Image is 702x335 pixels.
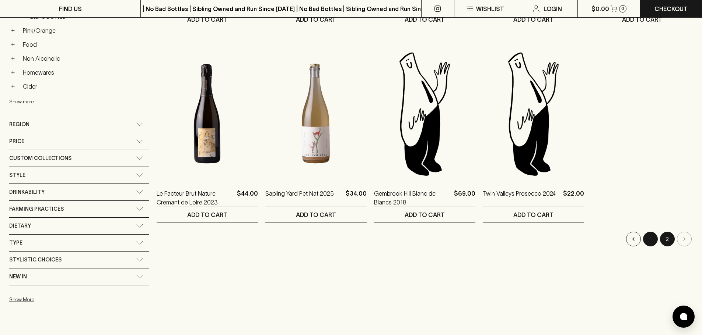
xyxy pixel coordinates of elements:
div: Style [9,167,149,183]
p: 0 [621,7,624,11]
button: Go to page 1 [643,232,658,246]
p: ADD TO CART [513,210,553,219]
p: $44.00 [237,189,258,207]
button: ADD TO CART [483,207,584,222]
span: Style [9,171,25,180]
button: ADD TO CART [265,207,367,222]
img: Blackhearts & Sparrows Man [374,49,475,178]
a: Gembrook Hill Blanc de Blancs 2018 [374,189,451,207]
div: Price [9,133,149,150]
a: Homewares [20,66,149,79]
p: $34.00 [346,189,367,207]
p: ADD TO CART [296,15,336,24]
p: ADD TO CART [187,210,227,219]
a: Cider [20,80,149,93]
span: New In [9,272,27,281]
img: Le Facteur Brut Nature Cremant de Loire 2023 [157,49,258,178]
button: + [9,69,17,76]
div: Farming Practices [9,201,149,217]
button: ADD TO CART [374,207,475,222]
p: Wishlist [476,4,504,13]
button: ADD TO CART [483,12,584,27]
button: Go to previous page [626,232,641,246]
a: Sapling Yard Pet Nat 2025 [265,189,334,207]
button: + [9,55,17,62]
span: Farming Practices [9,204,64,214]
button: + [9,83,17,90]
a: Non Alcoholic [20,52,149,65]
button: Show more [9,94,106,109]
p: ADD TO CART [187,15,227,24]
div: Type [9,235,149,251]
div: Custom Collections [9,150,149,167]
div: Region [9,116,149,133]
span: Dietary [9,221,31,231]
p: ADD TO CART [513,15,553,24]
a: Pink/Orange [20,24,149,37]
span: Drinkability [9,188,45,197]
div: Drinkability [9,184,149,200]
p: ADD TO CART [296,210,336,219]
p: $69.00 [454,189,475,207]
div: New In [9,268,149,285]
p: $22.00 [563,189,584,207]
div: Stylistic Choices [9,252,149,268]
span: Region [9,120,29,129]
button: ADD TO CART [157,207,258,222]
a: Le Facteur Brut Nature Cremant de Loire 2023 [157,189,234,207]
a: Twin Valleys Prosecco 2024 [483,189,556,207]
img: bubble-icon [680,313,687,320]
button: page 2 [660,232,675,246]
p: ADD TO CART [405,210,445,219]
span: Type [9,238,22,247]
img: Sapling Yard Pet Nat 2025 [265,49,367,178]
a: Food [20,38,149,51]
button: + [9,41,17,48]
img: Blackhearts & Sparrows Man [483,49,584,178]
p: FIND US [59,4,82,13]
button: ADD TO CART [265,12,367,27]
p: ADD TO CART [622,15,662,24]
button: ADD TO CART [374,12,475,27]
button: ADD TO CART [157,12,258,27]
span: Custom Collections [9,154,71,163]
nav: pagination navigation [157,232,693,246]
p: Login [544,4,562,13]
button: + [9,27,17,34]
p: $0.00 [591,4,609,13]
div: Dietary [9,218,149,234]
p: Checkout [654,4,688,13]
p: ADD TO CART [405,15,445,24]
span: Stylistic Choices [9,255,62,264]
span: Price [9,137,24,146]
button: ADD TO CART [591,12,693,27]
button: Show More [9,292,106,307]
